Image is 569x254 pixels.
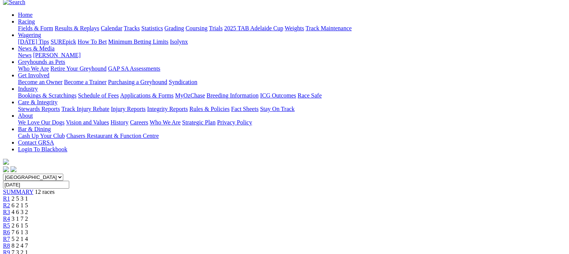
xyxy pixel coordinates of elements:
[55,25,99,31] a: Results & Replays
[150,119,181,126] a: Who We Are
[18,25,53,31] a: Fields & Form
[18,106,60,112] a: Stewards Reports
[18,112,33,119] a: About
[108,79,167,85] a: Purchasing a Greyhound
[12,236,28,242] span: 5 2 1 4
[12,195,28,202] span: 2 5 3 1
[12,202,28,208] span: 6 2 1 5
[18,126,51,132] a: Bar & Dining
[3,189,33,195] a: SUMMARY
[297,92,321,99] a: Race Safe
[61,106,109,112] a: Track Injury Rebate
[108,65,160,72] a: GAP SA Assessments
[111,106,146,112] a: Injury Reports
[260,106,294,112] a: Stay On Track
[12,216,28,222] span: 3 1 7 2
[12,209,28,215] span: 4 6 3 2
[3,209,10,215] a: R3
[10,166,16,172] img: twitter.svg
[18,92,566,99] div: Industry
[18,92,76,99] a: Bookings & Scratchings
[18,52,31,58] a: News
[124,25,140,31] a: Tracks
[18,65,49,72] a: Who We Are
[224,25,283,31] a: 2025 TAB Adelaide Cup
[306,25,352,31] a: Track Maintenance
[18,146,67,152] a: Login To Blackbook
[3,222,10,229] a: R5
[18,72,49,78] a: Get Involved
[175,92,205,99] a: MyOzChase
[165,25,184,31] a: Grading
[66,119,109,126] a: Vision and Values
[33,52,80,58] a: [PERSON_NAME]
[3,216,10,222] a: R4
[12,242,28,249] span: 8 2 4 7
[51,65,107,72] a: Retire Your Greyhound
[18,99,58,105] a: Care & Integrity
[130,119,148,126] a: Careers
[101,25,122,31] a: Calendar
[18,18,35,25] a: Racing
[209,25,223,31] a: Trials
[3,236,10,242] a: R7
[12,229,28,235] span: 7 6 1 3
[18,79,62,85] a: Become an Owner
[64,79,107,85] a: Become a Trainer
[217,119,252,126] a: Privacy Policy
[260,92,296,99] a: ICG Outcomes
[51,38,76,45] a: SUREpick
[18,79,566,86] div: Get Involved
[18,12,33,18] a: Home
[207,92,259,99] a: Breeding Information
[189,106,230,112] a: Rules & Policies
[18,65,566,72] div: Greyhounds as Pets
[186,25,208,31] a: Coursing
[110,119,128,126] a: History
[231,106,259,112] a: Fact Sheets
[18,52,566,59] div: News & Media
[18,45,55,52] a: News & Media
[169,79,197,85] a: Syndication
[12,222,28,229] span: 2 6 1 5
[18,38,566,45] div: Wagering
[18,106,566,112] div: Care & Integrity
[18,38,49,45] a: [DATE] Tips
[18,139,54,146] a: Contact GRSA
[78,38,107,45] a: How To Bet
[18,119,64,126] a: We Love Our Dogs
[108,38,168,45] a: Minimum Betting Limits
[3,166,9,172] img: facebook.svg
[3,229,10,235] a: R6
[3,242,10,249] a: R8
[120,92,174,99] a: Applications & Forms
[18,25,566,32] div: Racing
[18,59,65,65] a: Greyhounds as Pets
[18,133,566,139] div: Bar & Dining
[18,119,566,126] div: About
[3,202,10,208] a: R2
[78,92,119,99] a: Schedule of Fees
[3,195,10,202] a: R1
[3,181,69,189] input: Select date
[66,133,159,139] a: Chasers Restaurant & Function Centre
[147,106,188,112] a: Integrity Reports
[18,86,38,92] a: Industry
[182,119,215,126] a: Strategic Plan
[170,38,188,45] a: Isolynx
[285,25,304,31] a: Weights
[18,32,41,38] a: Wagering
[141,25,163,31] a: Statistics
[35,189,55,195] span: 12 races
[3,159,9,165] img: logo-grsa-white.png
[18,133,65,139] a: Cash Up Your Club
